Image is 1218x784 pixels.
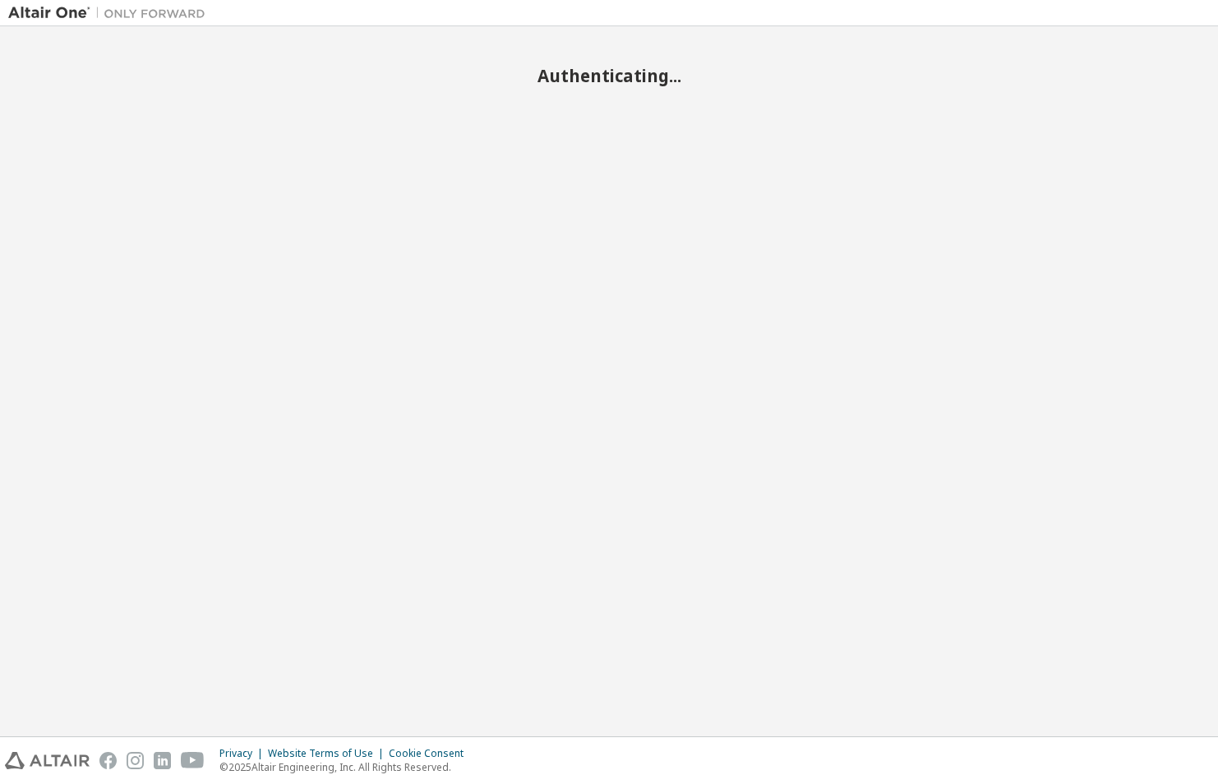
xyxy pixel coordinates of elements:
div: Cookie Consent [389,747,473,760]
img: linkedin.svg [154,752,171,769]
div: Privacy [219,747,268,760]
img: facebook.svg [99,752,117,769]
img: instagram.svg [127,752,144,769]
h2: Authenticating... [8,65,1210,86]
p: © 2025 Altair Engineering, Inc. All Rights Reserved. [219,760,473,774]
img: youtube.svg [181,752,205,769]
div: Website Terms of Use [268,747,389,760]
img: Altair One [8,5,214,21]
img: altair_logo.svg [5,752,90,769]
